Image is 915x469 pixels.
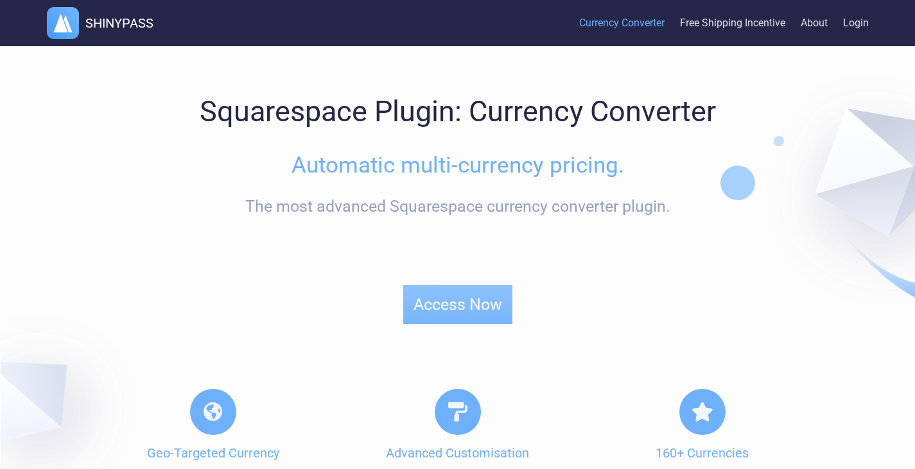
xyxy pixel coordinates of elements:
h2: Automatic multi-currency pricing. [92,152,824,178]
img: logo.webp [47,7,79,39]
button: Access Now [403,285,512,324]
a: Access Now [403,285,512,330]
div: The most advanced Squarespace currency converter plugin. [92,197,824,216]
h1: Squarespace Plugin: Currency Converter [92,94,824,128]
h4: 160+ Currencies [600,445,804,461]
h4: Geo-Targeted Currency [111,445,315,461]
h1: SHINYPASS [85,15,153,31]
a: Login [843,4,869,43]
a: About [801,4,828,43]
h4: Advanced Customisation [356,445,559,461]
a: Free Shipping Incentive [680,4,785,43]
a: Currency Converter [579,4,665,43]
